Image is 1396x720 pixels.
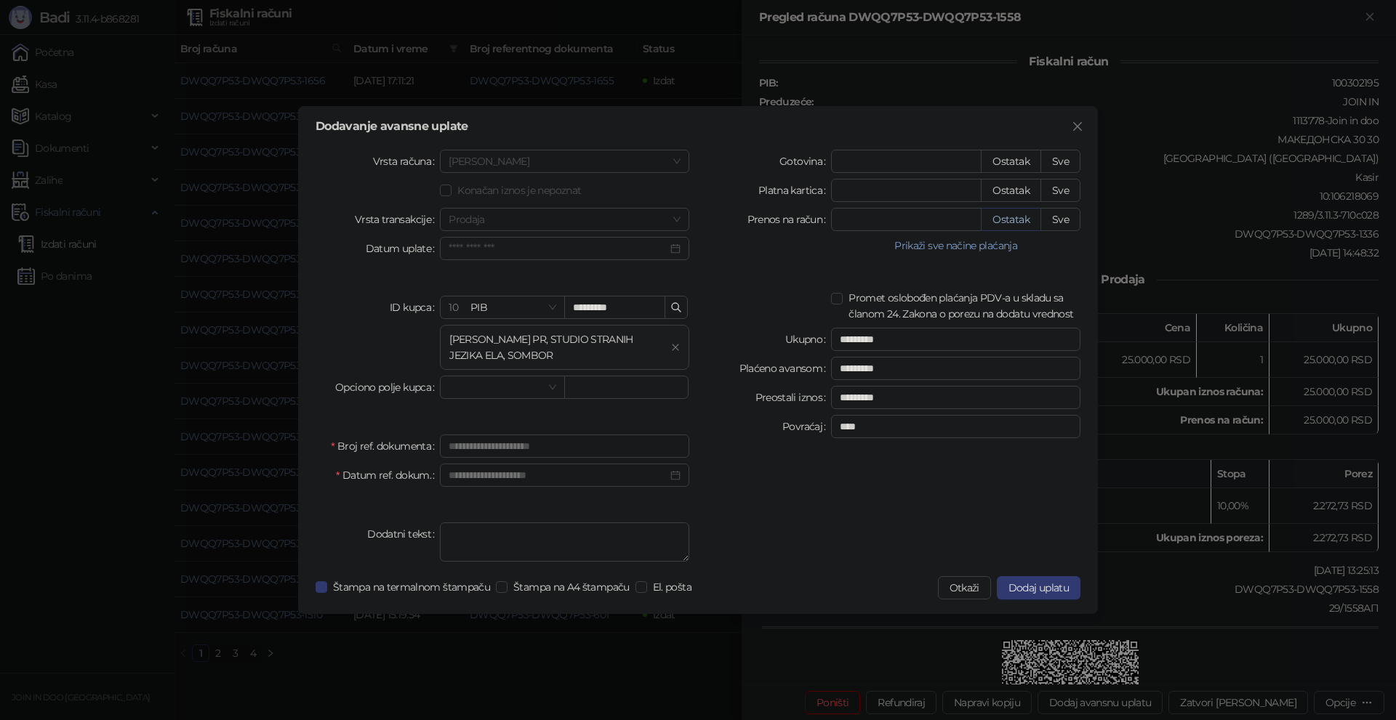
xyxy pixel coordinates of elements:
span: close [1072,121,1083,132]
span: close [671,343,680,352]
label: Gotovina [779,150,831,173]
button: Sve [1040,179,1080,202]
label: Povraćaj [782,415,831,438]
span: 10 [449,301,458,314]
button: Sve [1040,208,1080,231]
input: Datum ref. dokum. [449,467,667,483]
span: PIB [449,296,555,318]
span: Promet oslobođen plaćanja PDV-a u skladu sa članom 24. Zakona o porezu na dodatu vrednost [843,290,1080,322]
button: Prikaži sve načine plaćanja [831,237,1080,254]
label: Prenos na račun [747,208,832,231]
span: Prodaja [449,209,681,230]
label: Vrsta transakcije [355,208,441,231]
div: [PERSON_NAME] PR, STUDIO STRANIH JEZIKA ELA, SOMBOR [449,331,665,363]
span: Štampa na termalnom štampaču [327,579,496,595]
textarea: Dodatni tekst [440,522,689,562]
button: Sve [1040,150,1080,173]
label: Plaćeno avansom [739,357,832,380]
button: Dodaj uplatu [997,576,1080,599]
label: Vrsta računa [373,150,441,173]
label: Platna kartica [758,179,831,202]
button: Ostatak [981,150,1041,173]
button: Otkaži [938,576,991,599]
input: Datum uplate [449,240,667,256]
label: Ukupno [785,328,832,351]
input: Broj ref. dokumenta [440,434,689,458]
span: Avans [449,150,681,172]
button: Ostatak [981,179,1041,202]
label: Datum ref. dokum. [336,464,440,487]
div: Dodavanje avansne uplate [316,121,1080,132]
label: Preostali iznos [755,386,832,409]
button: close [671,343,680,352]
label: Datum uplate [366,237,441,260]
button: Ostatak [981,208,1041,231]
label: Opciono polje kupca [335,376,440,399]
button: Close [1066,115,1089,138]
label: Broj ref. dokumenta [331,434,440,458]
span: Zatvori [1066,121,1089,132]
label: ID kupca [390,296,440,319]
span: Dodaj uplatu [1008,581,1069,594]
span: Konačan iznos je nepoznat [452,182,587,198]
span: El. pošta [647,579,697,595]
span: Štampa na A4 štampaču [508,579,635,595]
label: Dodatni tekst [367,522,440,546]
